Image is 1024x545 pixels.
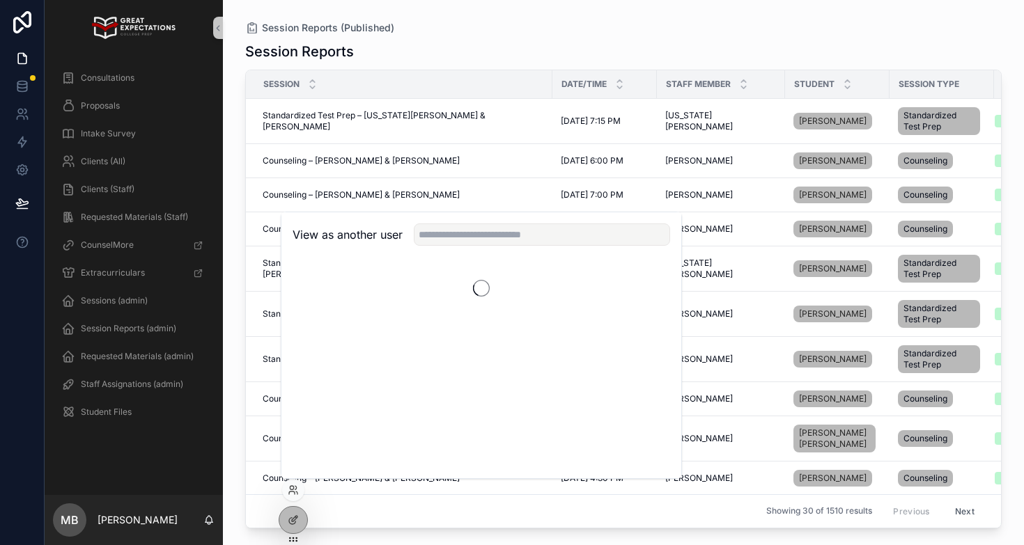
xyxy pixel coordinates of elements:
a: Standardized Test Prep [898,104,986,138]
h2: View as another user [293,226,403,243]
a: Counseling [898,388,986,410]
span: [PERSON_NAME] [665,155,733,166]
div: scrollable content [45,56,223,443]
span: Counseling – [PERSON_NAME] & [PERSON_NAME] [263,155,460,166]
span: Counseling – [PERSON_NAME] & [PERSON_NAME] [263,393,460,404]
a: Clients (All) [53,149,215,174]
a: [PERSON_NAME] [793,150,881,172]
span: Standardized Test Prep [903,303,975,325]
a: Session Reports (admin) [53,316,215,341]
a: Consultations [53,65,215,90]
a: Extracurriculars [53,260,215,285]
a: Standardized Test Prep – [PERSON_NAME] & [PERSON_NAME] [263,308,544,319]
button: Next [945,500,984,522]
span: Standardized Test Prep – [PERSON_NAME] & [PERSON_NAME] [263,354,509,365]
span: [PERSON_NAME] [665,433,733,444]
span: [PERSON_NAME] [799,393,867,404]
a: [DATE] 6:00 PM [561,155,649,166]
span: [PERSON_NAME] [799,155,867,166]
span: Standardized Test Prep [903,258,975,280]
a: Counseling [898,218,986,240]
p: [PERSON_NAME] [98,513,178,527]
span: [PERSON_NAME] [PERSON_NAME] [799,427,870,450]
a: Standardized Test Prep – [PERSON_NAME] & [PERSON_NAME] [263,354,544,365]
a: [PERSON_NAME] [665,308,777,319]
span: Extracurriculars [81,267,145,278]
a: [PERSON_NAME] [793,258,881,280]
span: Consultations [81,72,134,84]
a: Standardized Test Prep [898,342,986,376]
a: [PERSON_NAME] [665,473,777,484]
span: Counseling [903,473,947,484]
a: [PERSON_NAME] [793,113,872,129]
img: App logo [92,17,175,39]
span: Counseling – [PERSON_NAME] & [PERSON_NAME] [263,473,460,484]
span: [PERSON_NAME] [665,223,733,235]
span: Staff Assignations (admin) [81,379,183,390]
span: [US_STATE][PERSON_NAME] [665,110,777,132]
a: Counseling – [PERSON_NAME] & [PERSON_NAME] [263,155,544,166]
a: Session Reports (Published) [245,21,394,35]
a: Clients (Staff) [53,177,215,202]
a: Counseling – [PERSON_NAME] & [PERSON_NAME] [PERSON_NAME] [263,433,544,444]
a: Requested Materials (Staff) [53,205,215,230]
span: Counseling – [PERSON_NAME] & [PERSON_NAME] [263,189,460,200]
a: Standardized Test Prep – [US_STATE][PERSON_NAME] & [PERSON_NAME] [263,110,544,132]
span: Requested Materials (Staff) [81,212,188,223]
span: Sessions (admin) [81,295,148,306]
a: [PERSON_NAME] [PERSON_NAME] [793,425,876,452]
a: [DATE] 7:00 PM [561,189,649,200]
a: Staff Assignations (admin) [53,372,215,397]
span: Counseling – [PERSON_NAME] & [PERSON_NAME] [PERSON_NAME] [263,433,529,444]
a: Counseling [898,427,986,450]
span: Counseling [903,433,947,444]
span: [PERSON_NAME] [665,189,733,200]
a: CounselMore [53,232,215,258]
a: [PERSON_NAME] [665,189,777,200]
a: Sessions (admin) [53,288,215,313]
a: Counseling [898,184,986,206]
span: Requested Materials (admin) [81,351,194,362]
span: [PERSON_NAME] [799,263,867,274]
span: Session [263,79,300,90]
span: Counseling [903,189,947,200]
a: Student Files [53,400,215,425]
span: Clients (Staff) [81,184,134,195]
span: MB [61,512,79,528]
span: [PERSON_NAME] [665,473,733,484]
span: [PERSON_NAME] [665,393,733,404]
a: [PERSON_NAME] [793,260,872,277]
span: Session Type [899,79,959,90]
span: [PERSON_NAME] [799,308,867,319]
a: [PERSON_NAME] [793,470,872,487]
a: [PERSON_NAME] [665,393,777,404]
span: Standardized Test Prep – [PERSON_NAME] & [PERSON_NAME] [263,308,509,319]
span: Standardized Test Prep [903,110,975,132]
span: [PERSON_NAME] [799,223,867,235]
span: CounselMore [81,239,134,251]
a: [PERSON_NAME] [793,184,881,206]
a: Standardized Test Prep – [US_STATE][PERSON_NAME] & [PERSON_NAME] [263,258,544,280]
a: [PERSON_NAME] [793,348,881,370]
a: [PERSON_NAME] [793,152,872,169]
a: [PERSON_NAME] [PERSON_NAME] [793,422,881,455]
a: [US_STATE][PERSON_NAME] [665,258,777,280]
span: [DATE] 7:15 PM [561,116,621,127]
span: Proposals [81,100,120,111]
a: [PERSON_NAME] [793,218,881,240]
span: Student Files [81,406,132,418]
a: [PERSON_NAME] [793,390,872,407]
span: Session Reports (Published) [262,21,394,35]
span: Standardized Test Prep [903,348,975,370]
a: [PERSON_NAME] [793,306,872,322]
h1: Session Reports [245,42,354,61]
a: Proposals [53,93,215,118]
span: [PERSON_NAME] [799,116,867,127]
a: Standardized Test Prep [898,252,986,285]
a: [PERSON_NAME] [793,303,881,325]
a: Counseling – [PERSON_NAME] & [PERSON_NAME] [263,189,544,200]
span: [PERSON_NAME] [665,308,733,319]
